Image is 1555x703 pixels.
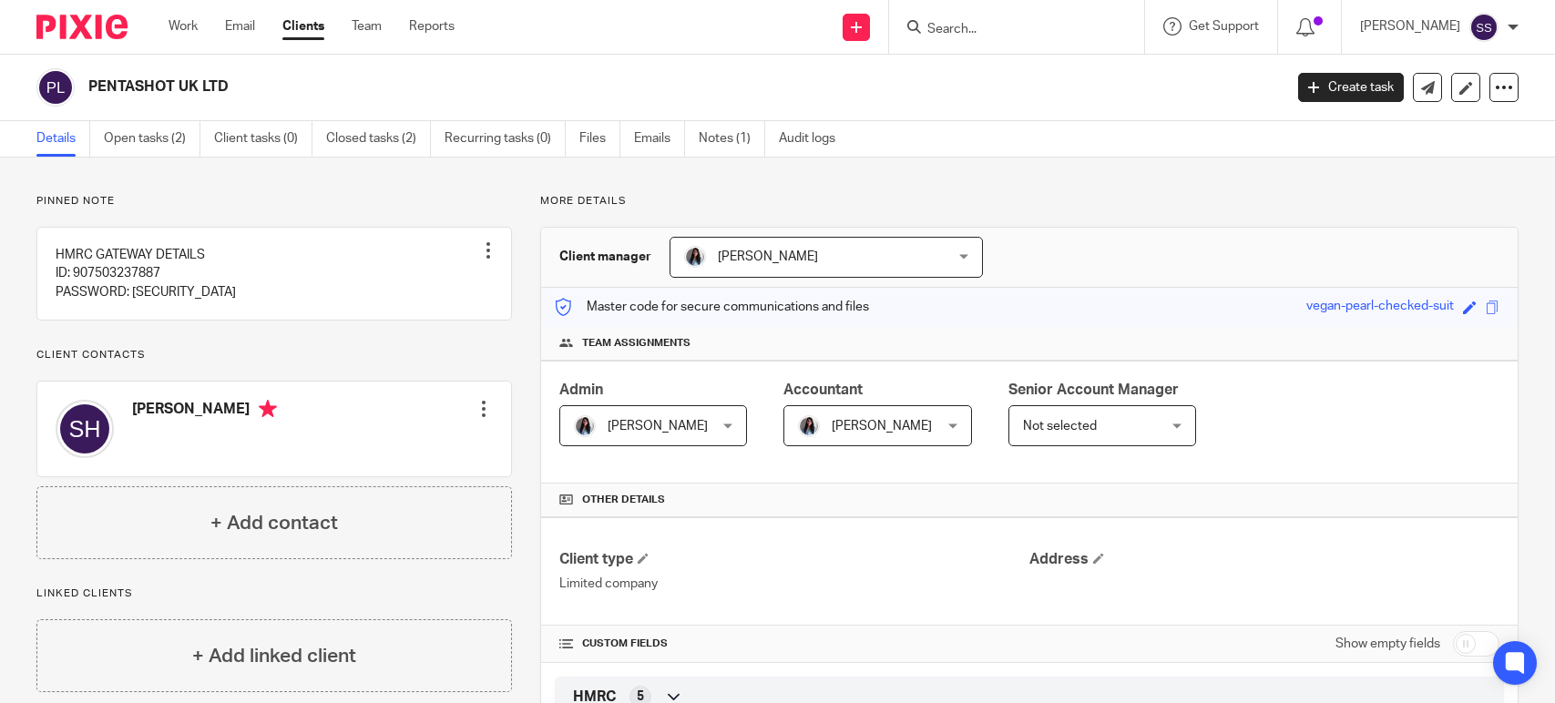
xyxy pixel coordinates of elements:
[582,336,691,351] span: Team assignments
[36,586,512,601] p: Linked clients
[634,121,685,157] a: Emails
[1469,13,1499,42] img: svg%3E
[559,637,1029,651] h4: CUSTOM FIELDS
[1189,20,1259,33] span: Get Support
[798,415,820,437] img: 1653117891607.jpg
[555,298,869,316] p: Master code for secure communications and files
[169,17,198,36] a: Work
[352,17,382,36] a: Team
[783,382,863,397] span: Accountant
[36,194,512,209] p: Pinned note
[608,420,708,433] span: [PERSON_NAME]
[582,493,665,507] span: Other details
[1298,73,1404,102] a: Create task
[88,77,1034,97] h2: PENTASHOT UK LTD
[1335,635,1440,653] label: Show empty fields
[559,575,1029,593] p: Limited company
[718,250,818,263] span: [PERSON_NAME]
[36,121,90,157] a: Details
[540,194,1519,209] p: More details
[559,550,1029,569] h4: Client type
[326,121,431,157] a: Closed tasks (2)
[36,15,128,39] img: Pixie
[445,121,566,157] a: Recurring tasks (0)
[1008,382,1179,397] span: Senior Account Manager
[132,400,277,423] h4: [PERSON_NAME]
[699,121,765,157] a: Notes (1)
[559,382,603,397] span: Admin
[832,420,932,433] span: [PERSON_NAME]
[56,400,114,458] img: svg%3E
[559,248,651,266] h3: Client manager
[192,642,356,670] h4: + Add linked client
[225,17,255,36] a: Email
[1306,297,1454,318] div: vegan-pearl-checked-suit
[36,348,512,362] p: Client contacts
[210,509,338,537] h4: + Add contact
[579,121,620,157] a: Files
[214,121,312,157] a: Client tasks (0)
[779,121,849,157] a: Audit logs
[409,17,455,36] a: Reports
[574,415,596,437] img: 1653117891607.jpg
[282,17,324,36] a: Clients
[684,246,706,268] img: 1653117891607.jpg
[1029,550,1499,569] h4: Address
[259,400,277,418] i: Primary
[36,68,75,107] img: svg%3E
[1023,420,1097,433] span: Not selected
[104,121,200,157] a: Open tasks (2)
[926,22,1090,38] input: Search
[1360,17,1460,36] p: [PERSON_NAME]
